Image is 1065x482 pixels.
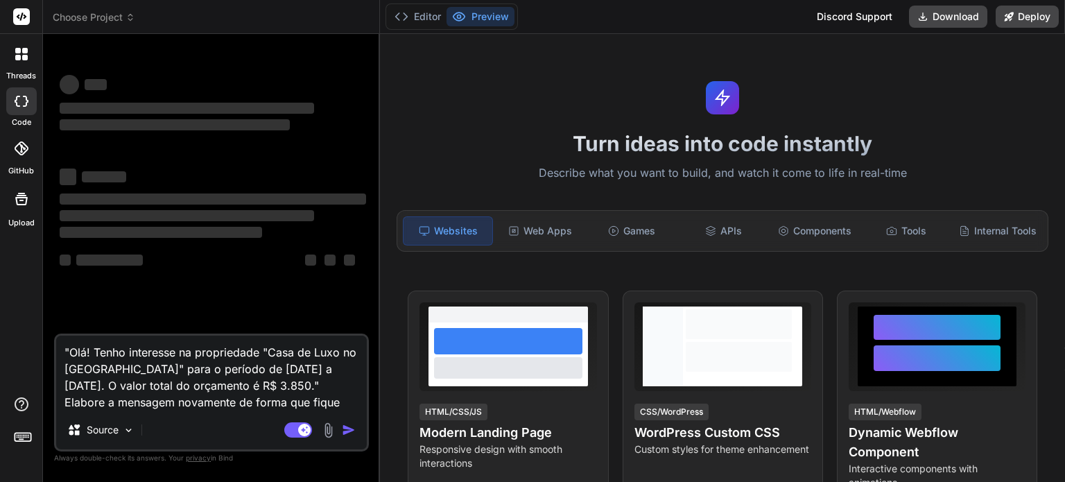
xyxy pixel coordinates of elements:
p: Responsive design with smooth interactions [419,442,596,470]
p: Source [87,423,119,437]
h4: WordPress Custom CSS [634,423,811,442]
span: ‌ [305,255,316,266]
span: ‌ [76,255,143,266]
span: ‌ [60,227,262,238]
span: ‌ [60,210,314,221]
div: Websites [403,216,493,246]
div: CSS/WordPress [634,404,709,420]
label: code [12,117,31,128]
div: APIs [679,216,768,246]
span: ‌ [82,171,126,182]
span: ‌ [60,193,366,205]
label: Upload [8,217,35,229]
button: Editor [389,7,447,26]
p: Custom styles for theme enhancement [634,442,811,456]
h4: Modern Landing Page [419,423,596,442]
span: ‌ [324,255,336,266]
span: ‌ [344,255,355,266]
div: Games [587,216,676,246]
textarea: "Olá! Tenho interesse na propriedade "Casa de Luxo no [GEOGRAPHIC_DATA]" para o período de [DATE]... [56,336,367,411]
div: Components [770,216,859,246]
img: attachment [320,422,336,438]
span: ‌ [60,169,76,185]
button: Deploy [996,6,1059,28]
label: threads [6,70,36,82]
h4: Dynamic Webflow Component [849,423,1025,462]
div: HTML/Webflow [849,404,921,420]
span: ‌ [60,119,290,130]
div: Tools [862,216,951,246]
div: Web Apps [496,216,585,246]
span: ‌ [60,103,314,114]
label: GitHub [8,165,34,177]
p: Always double-check its answers. Your in Bind [54,451,369,465]
span: ‌ [85,79,107,90]
p: Describe what you want to build, and watch it come to life in real-time [388,164,1057,182]
span: ‌ [60,75,79,94]
button: Download [909,6,987,28]
h1: Turn ideas into code instantly [388,131,1057,156]
img: Pick Models [123,424,135,436]
button: Preview [447,7,514,26]
div: Discord Support [808,6,901,28]
span: Choose Project [53,10,135,24]
span: ‌ [60,255,71,266]
img: icon [342,423,356,437]
div: HTML/CSS/JS [419,404,487,420]
div: Internal Tools [953,216,1042,246]
span: privacy [186,454,211,462]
